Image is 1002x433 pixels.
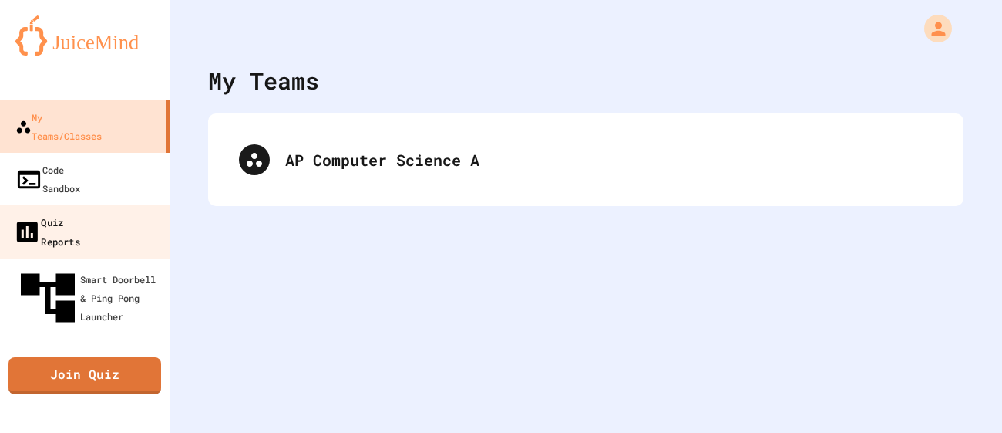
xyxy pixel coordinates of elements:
div: Code Sandbox [15,161,80,198]
div: Quiz Reports [13,212,80,250]
div: My Teams/Classes [15,108,102,145]
div: Smart Doorbell & Ping Pong Launcher [15,266,163,330]
img: logo-orange.svg [15,15,154,56]
div: My Account [908,11,956,46]
div: My Teams [208,63,319,98]
a: Join Quiz [8,357,161,394]
div: AP Computer Science A [285,148,933,171]
div: AP Computer Science A [224,129,948,191]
